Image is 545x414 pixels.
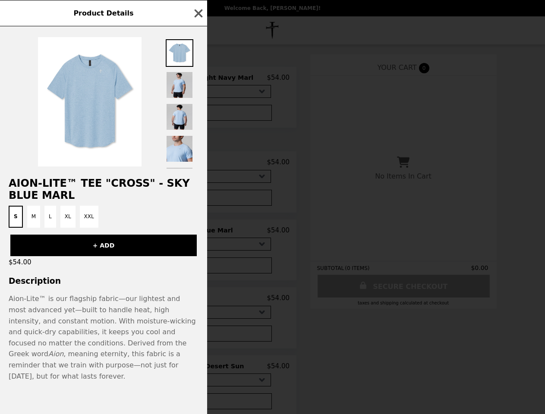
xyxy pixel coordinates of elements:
[166,135,193,163] img: Thumbnail 4
[166,71,193,99] img: Thumbnail 2
[73,9,133,17] span: Product Details
[9,295,196,380] span: Aion-Lite™ is our flagship fabric—our lightest and most advanced yet—built to handle heat, high i...
[10,235,197,256] button: + ADD
[48,350,63,358] em: Aion
[38,37,142,166] img: S
[27,206,40,228] button: M
[166,103,193,131] img: Thumbnail 3
[166,39,193,67] img: Thumbnail 1
[44,206,56,228] button: L
[80,206,98,228] button: XXL
[60,206,76,228] button: XL
[166,167,193,194] img: Thumbnail 5
[9,206,23,228] button: S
